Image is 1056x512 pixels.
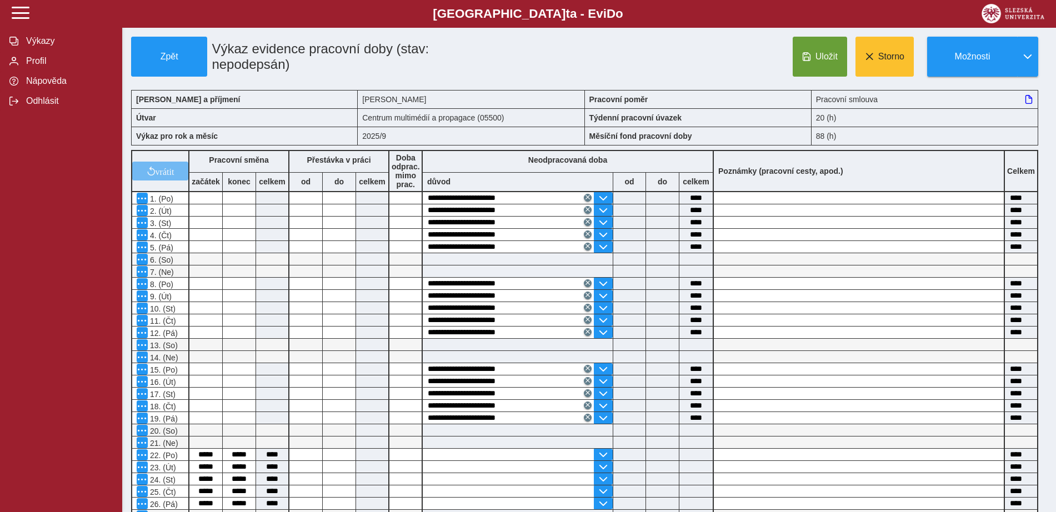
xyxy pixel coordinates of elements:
[392,153,420,189] b: Doba odprac. mimo prac.
[132,162,188,180] button: vrátit
[137,449,148,460] button: Menu
[137,437,148,448] button: Menu
[156,167,174,175] span: vrátit
[137,425,148,436] button: Menu
[323,177,356,186] b: do
[289,177,322,186] b: od
[148,500,178,509] span: 26. (Pá)
[812,127,1038,145] div: 88 (h)
[148,439,178,448] span: 21. (Ne)
[137,461,148,473] button: Menu
[137,327,148,338] button: Menu
[982,4,1044,23] img: logo_web_su.png
[136,113,156,122] b: Útvar
[23,76,113,86] span: Nápověda
[137,376,148,387] button: Menu
[307,155,371,164] b: Přestávka v práci
[1007,167,1035,175] b: Celkem
[148,219,171,228] span: 3. (St)
[589,95,648,104] b: Pracovní poměr
[189,177,222,186] b: začátek
[256,177,288,186] b: celkem
[927,37,1017,77] button: Možnosti
[33,7,1023,21] b: [GEOGRAPHIC_DATA] a - Evi
[137,242,148,253] button: Menu
[137,364,148,375] button: Menu
[137,388,148,399] button: Menu
[793,37,847,77] button: Uložit
[148,341,178,350] span: 13. (So)
[358,108,584,127] div: Centrum multimédií a propagace (05500)
[137,290,148,302] button: Menu
[358,127,584,145] div: 2025/9
[148,231,172,240] span: 4. (Čt)
[137,254,148,265] button: Menu
[137,498,148,509] button: Menu
[137,413,148,424] button: Menu
[137,229,148,240] button: Menu
[679,177,713,186] b: celkem
[714,167,848,175] b: Poznámky (pracovní cesty, apod.)
[137,339,148,350] button: Menu
[937,52,1008,62] span: Možnosti
[148,426,178,435] span: 20. (So)
[148,268,174,277] span: 7. (Ne)
[148,243,173,252] span: 5. (Pá)
[148,488,176,496] span: 25. (Čt)
[137,486,148,497] button: Menu
[148,378,176,386] span: 16. (Út)
[23,56,113,66] span: Profil
[812,90,1038,108] div: Pracovní smlouva
[528,155,607,164] b: Neodpracovaná doba
[137,303,148,314] button: Menu
[137,400,148,411] button: Menu
[136,52,202,62] span: Zpět
[148,463,176,472] span: 23. (Út)
[148,475,176,484] span: 24. (St)
[148,292,172,301] span: 9. (Út)
[427,177,451,186] b: důvod
[646,177,679,186] b: do
[137,352,148,363] button: Menu
[148,451,178,460] span: 22. (Po)
[148,353,178,362] span: 14. (Ne)
[223,177,256,186] b: konec
[148,304,176,313] span: 10. (St)
[358,90,584,108] div: [PERSON_NAME]
[148,414,178,423] span: 19. (Pá)
[148,365,178,374] span: 15. (Po)
[148,390,176,399] span: 17. (St)
[812,108,1038,127] div: 20 (h)
[23,96,113,106] span: Odhlásit
[855,37,914,77] button: Storno
[148,194,173,203] span: 1. (Po)
[131,37,207,77] button: Zpět
[148,280,173,289] span: 8. (Po)
[815,52,838,62] span: Uložit
[207,37,513,77] h1: Výkaz evidence pracovní doby (stav: nepodepsán)
[209,155,268,164] b: Pracovní směna
[137,266,148,277] button: Menu
[356,177,388,186] b: celkem
[148,255,173,264] span: 6. (So)
[613,177,645,186] b: od
[137,193,148,204] button: Menu
[607,7,615,21] span: D
[136,95,240,104] b: [PERSON_NAME] a příjmení
[589,132,692,140] b: Měsíční fond pracovní doby
[148,402,176,411] span: 18. (Čt)
[148,207,172,215] span: 2. (Út)
[615,7,623,21] span: o
[589,113,682,122] b: Týdenní pracovní úvazek
[136,132,218,140] b: Výkaz pro rok a měsíc
[565,7,569,21] span: t
[137,217,148,228] button: Menu
[137,315,148,326] button: Menu
[137,205,148,216] button: Menu
[137,278,148,289] button: Menu
[148,317,176,325] span: 11. (Čt)
[23,36,113,46] span: Výkazy
[878,52,904,62] span: Storno
[137,474,148,485] button: Menu
[148,329,178,338] span: 12. (Pá)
